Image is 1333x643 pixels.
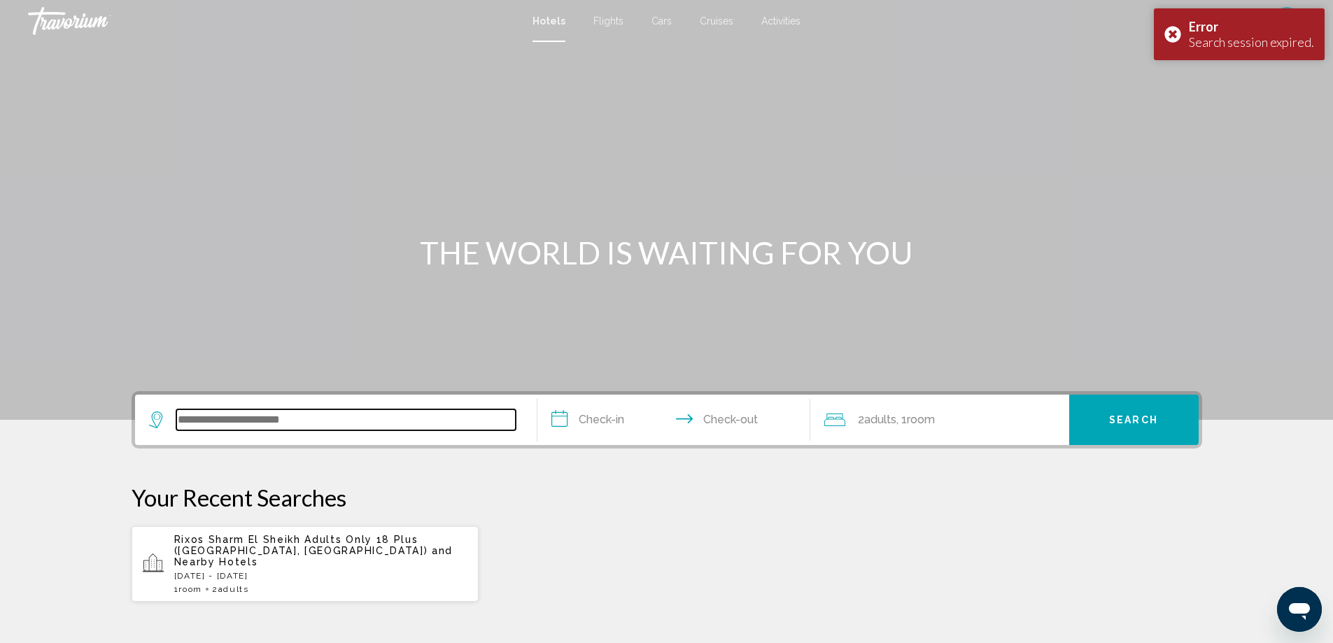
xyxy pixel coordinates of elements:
[810,395,1069,445] button: Travelers: 2 adults, 0 children
[174,545,453,567] span: and Nearby Hotels
[896,410,935,430] span: , 1
[1189,19,1314,34] div: Error
[174,584,202,594] span: 1
[135,395,1199,445] div: Search widget
[174,571,468,581] p: [DATE] - [DATE]
[907,413,935,426] span: Room
[1109,415,1158,426] span: Search
[593,15,623,27] a: Flights
[28,7,519,35] a: Travorium
[864,413,896,426] span: Adults
[1189,34,1314,50] div: Search session expired.
[174,534,428,556] span: Rixos Sharm El Sheikh Adults Only 18 Plus ([GEOGRAPHIC_DATA], [GEOGRAPHIC_DATA])
[700,15,733,27] a: Cruises
[132,525,479,602] button: Rixos Sharm El Sheikh Adults Only 18 Plus ([GEOGRAPHIC_DATA], [GEOGRAPHIC_DATA]) and Nearby Hotel...
[212,584,249,594] span: 2
[537,395,810,445] button: Check in and out dates
[1069,395,1199,445] button: Search
[1269,6,1305,36] button: User Menu
[533,15,565,27] a: Hotels
[1277,587,1322,632] iframe: Кнопка запуска окна обмена сообщениями
[858,410,896,430] span: 2
[404,234,929,271] h1: THE WORLD IS WAITING FOR YOU
[651,15,672,27] a: Cars
[218,584,249,594] span: Adults
[178,584,202,594] span: Room
[761,15,800,27] a: Activities
[132,483,1202,511] p: Your Recent Searches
